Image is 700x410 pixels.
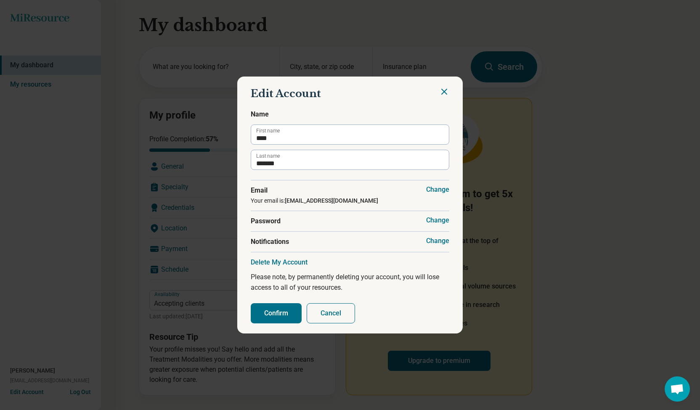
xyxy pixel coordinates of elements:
h2: Edit Account [251,87,449,101]
button: Confirm [251,303,302,323]
button: Delete My Account [251,258,308,267]
button: Change [426,216,449,225]
span: Notifications [251,237,449,247]
span: Your email is: [251,197,378,204]
span: Email [251,185,449,196]
span: Name [251,109,449,119]
button: Close [439,87,449,97]
button: Cancel [307,303,355,323]
button: Change [426,185,449,194]
strong: [EMAIL_ADDRESS][DOMAIN_NAME] [285,197,378,204]
button: Change [426,237,449,245]
p: Please note, by permanently deleting your account, you will lose access to all of your resources. [251,272,449,293]
span: Password [251,216,449,226]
